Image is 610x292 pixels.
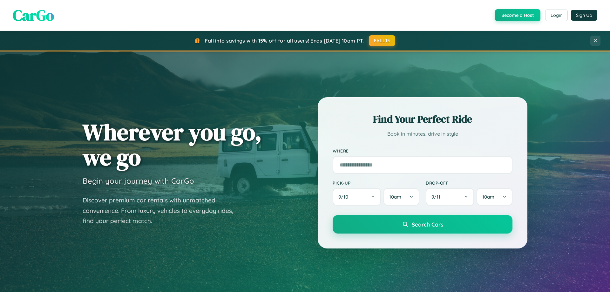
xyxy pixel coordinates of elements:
[412,221,443,228] span: Search Cars
[333,148,512,153] label: Where
[83,195,241,226] p: Discover premium car rentals with unmatched convenience. From luxury vehicles to everyday rides, ...
[333,215,512,234] button: Search Cars
[333,129,512,139] p: Book in minutes, drive in style
[333,180,419,186] label: Pick-up
[333,112,512,126] h2: Find Your Perfect Ride
[477,188,512,206] button: 10am
[83,176,194,186] h3: Begin your journey with CarGo
[333,188,381,206] button: 9/10
[13,5,54,26] span: CarGo
[426,180,512,186] label: Drop-off
[383,188,419,206] button: 10am
[571,10,597,21] button: Sign Up
[545,10,568,21] button: Login
[495,9,540,21] button: Become a Host
[389,194,401,200] span: 10am
[338,194,351,200] span: 9 / 10
[369,35,396,46] button: FALL15
[431,194,444,200] span: 9 / 11
[426,188,474,206] button: 9/11
[482,194,494,200] span: 10am
[205,37,364,44] span: Fall into savings with 15% off for all users! Ends [DATE] 10am PT.
[83,119,262,170] h1: Wherever you go, we go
